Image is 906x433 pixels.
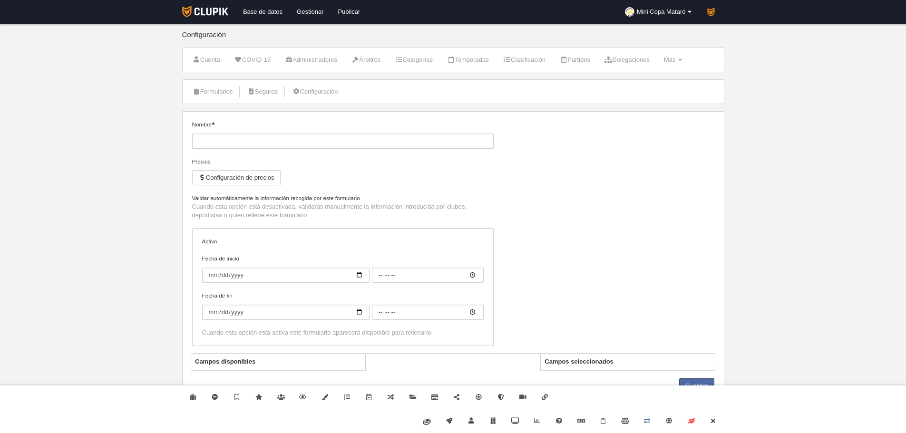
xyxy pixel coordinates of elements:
[705,6,717,18] img: PaK018JKw3ps.30x30.jpg
[229,53,276,67] a: COVID-19
[621,4,698,20] a: Mini Copa Mataró
[187,53,225,67] a: Cuenta
[202,328,484,337] div: Cuando esta opción está activa este formulario aparecerá disponible para rellenarlo
[659,53,687,67] a: Más
[182,6,228,17] img: Clupik
[192,120,494,149] label: Nombre
[599,53,655,67] a: Delegaciones
[202,254,484,283] label: Fecha de inicio
[679,378,714,394] button: Guardar
[442,53,494,67] a: Temporadas
[664,56,676,63] span: Más
[280,53,342,67] a: Administradores
[192,170,281,185] button: Configuración de precios
[191,354,365,370] th: Campos disponibles
[242,85,283,99] a: Seguros
[423,419,431,425] img: fiware.svg
[192,202,494,220] p: Cuando esta opción está desactivada, validarás manualmente la información introducida por clubes,...
[187,85,238,99] a: Formularios
[625,7,634,17] img: OaCn9PvJLncb.30x30.jpg
[390,53,438,67] a: Categorías
[287,85,343,99] a: Configuración
[212,122,214,125] i: Obligatorio
[202,268,370,283] input: Fecha de inicio
[555,53,595,67] a: Partidos
[192,134,494,149] input: Nombre
[498,53,551,67] a: Clasificación
[372,305,484,320] input: Fecha de fin
[182,31,724,48] div: Configuración
[541,354,715,370] th: Campos seleccionados
[202,291,484,320] label: Fecha de fin
[346,53,386,67] a: Árbitros
[202,305,370,320] input: Fecha de fin
[372,268,484,283] input: Fecha de inicio
[202,237,484,246] label: Activo
[192,194,494,202] label: Validar automáticamente la información recogida por este formulario
[192,157,494,166] div: Precios
[637,7,686,17] span: Mini Copa Mataró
